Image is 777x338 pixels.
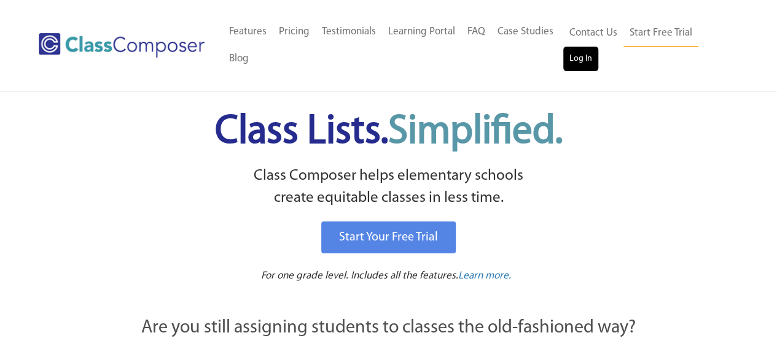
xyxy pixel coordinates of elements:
[458,271,511,281] span: Learn more.
[339,231,438,244] span: Start Your Free Trial
[321,221,456,253] a: Start Your Free Trial
[223,45,255,72] a: Blog
[388,112,563,152] span: Simplified.
[316,18,382,45] a: Testimonials
[382,18,461,45] a: Learning Portal
[74,165,704,210] p: Class Composer helps elementary schools create equitable classes in less time.
[458,269,511,284] a: Learn more.
[215,112,563,152] span: Class Lists.
[563,20,729,71] nav: Header Menu
[563,20,623,47] a: Contact Us
[461,18,491,45] a: FAQ
[223,18,563,72] nav: Header Menu
[39,33,205,58] img: Class Composer
[273,18,316,45] a: Pricing
[491,18,560,45] a: Case Studies
[261,271,458,281] span: For one grade level. Includes all the features.
[623,20,698,47] a: Start Free Trial
[563,47,598,71] a: Log In
[223,18,273,45] a: Features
